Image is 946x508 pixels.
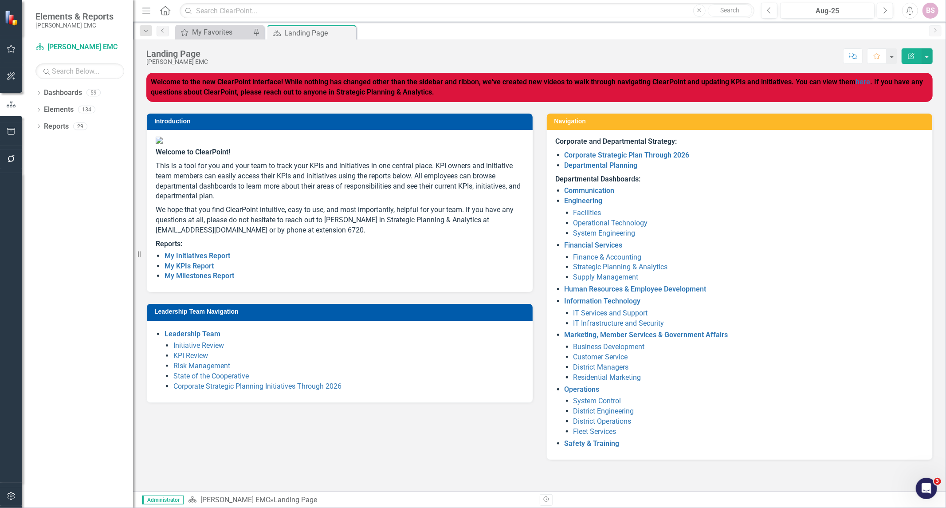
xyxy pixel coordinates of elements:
a: Departmental Planning [565,161,638,169]
a: Strategic Planning & Analytics [573,263,668,271]
input: Search ClearPoint... [180,3,754,19]
input: Search Below... [35,63,124,79]
a: Elements [44,105,74,115]
div: 29 [73,122,87,130]
a: Reports [44,122,69,132]
a: IT Services and Support [573,309,648,317]
a: Initiative Review [173,341,224,350]
a: State of the Cooperative [173,372,249,380]
a: My Milestones Report [165,272,234,280]
a: Leadership Team [165,330,220,338]
a: IT Infrastructure and Security [573,319,664,327]
span: Welcome to ClearPoint! [156,148,230,156]
strong: Departmental Dashboards: [556,175,641,183]
a: Financial Services [565,241,623,249]
a: District Operations [573,417,632,425]
div: Landing Page [146,49,208,59]
img: ClearPoint Strategy [4,10,20,25]
a: System Control [573,397,621,405]
a: Finance & Accounting [573,253,642,261]
a: here [856,78,870,86]
a: Risk Management [173,362,230,370]
a: District Managers [573,363,629,371]
a: My Favorites [177,27,251,38]
a: Engineering [565,197,603,205]
a: Facilities [573,209,601,217]
div: 59 [86,89,101,97]
a: Residential Marketing [573,373,641,382]
img: Jackson%20EMC%20high_res%20v2.png [156,137,524,144]
a: My KPIs Report [165,262,214,270]
iframe: Intercom live chat [916,478,937,499]
a: My Initiatives Report [165,252,230,260]
a: Business Development [573,343,645,351]
span: This is a tool for you and your team to track your KPIs and initiatives in one central place. KPI... [156,161,521,201]
button: BS [922,3,938,19]
a: KPI Review [173,351,208,360]
a: District Engineering [573,407,634,415]
a: Corporate Strategic Plan Through 2026 [565,151,690,159]
span: Elements & Reports [35,11,114,22]
h3: Leadership Team Navigation [154,308,528,315]
a: Communication [565,186,615,195]
div: 134 [78,106,95,114]
strong: Corporate and Departmental Strategy: [556,137,677,146]
a: Operational Technology [573,219,648,227]
h3: Introduction [154,118,528,125]
button: Search [708,4,752,17]
a: System Engineering [573,229,636,237]
h3: Navigation [554,118,928,125]
a: Operations [565,385,600,394]
a: Customer Service [573,353,628,361]
strong: Welcome to the new ClearPoint interface! While nothing has changed other than the sidebar and rib... [151,78,923,96]
a: [PERSON_NAME] EMC [35,42,124,52]
a: [PERSON_NAME] EMC [200,496,270,504]
small: [PERSON_NAME] EMC [35,22,114,29]
p: We hope that you find ClearPoint intuitive, easy to use, and most importantly, helpful for your t... [156,203,524,237]
a: Fleet Services [573,427,616,436]
a: Human Resources & Employee Development [565,285,707,293]
button: Aug-25 [780,3,875,19]
a: Dashboards [44,88,82,98]
div: » [188,495,533,505]
div: My Favorites [192,27,251,38]
div: Landing Page [274,496,317,504]
div: Aug-25 [783,6,871,16]
span: Administrator [142,496,184,504]
a: Corporate Strategic Planning Initiatives Through 2026 [173,382,342,390]
strong: Reports: [156,240,182,248]
span: Search [720,7,739,14]
a: Information Technology [565,297,641,305]
div: Landing Page [284,28,354,39]
div: [PERSON_NAME] EMC [146,59,208,65]
span: 3 [934,478,941,485]
a: Safety & Training [565,439,620,448]
a: Supply Management [573,273,639,281]
a: Marketing, Member Services & Government Affairs [565,331,728,339]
